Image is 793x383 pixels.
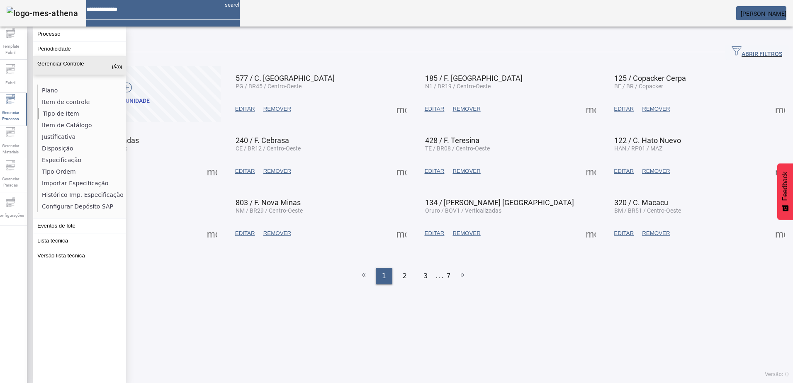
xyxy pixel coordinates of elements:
button: REMOVER [638,102,674,116]
button: Feedback - Mostrar pesquisa [777,163,793,220]
li: Importar Especificação [38,177,126,189]
li: Especificação [38,154,126,166]
li: 7 [446,268,450,284]
button: Periodicidade [33,41,126,56]
span: PG / BR45 / Centro-Oeste [236,83,302,90]
button: Mais [394,226,409,241]
button: Lista técnica [33,233,126,248]
span: EDITAR [425,229,445,238]
span: 428 / F. Teresina [425,136,479,145]
span: EDITAR [614,105,634,113]
img: logo-mes-athena [7,7,78,20]
span: 125 / Copacker Cerpa [614,74,686,82]
span: 320 / C. Macacu [614,198,668,207]
li: Disposição [38,143,126,154]
button: EDITAR [231,226,259,241]
li: Configurar Depósito SAP [38,201,126,212]
button: REMOVER [448,102,484,116]
button: Versão lista técnica [33,248,126,263]
span: 134 / [PERSON_NAME] [GEOGRAPHIC_DATA] [425,198,574,207]
span: N1 / BR19 / Centro-Oeste [425,83,491,90]
span: EDITAR [235,105,255,113]
button: REMOVER [259,102,295,116]
button: REMOVER [259,164,295,179]
button: REMOVER [448,164,484,179]
span: Oruro / BOV1 / Verticalizadas [425,207,501,214]
div: Criar unidade [108,97,150,105]
span: EDITAR [425,105,445,113]
span: EDITAR [235,167,255,175]
span: REMOVER [452,167,480,175]
button: Mais [773,102,788,116]
li: Histórico Imp. Especificação [38,189,126,201]
button: Mais [773,226,788,241]
span: Versão: () [765,371,789,377]
button: REMOVER [259,226,295,241]
button: EDITAR [610,226,638,241]
span: BE / BR / Copacker [614,83,663,90]
button: Mais [394,164,409,179]
span: 185 / F. [GEOGRAPHIC_DATA] [425,74,523,82]
span: REMOVER [263,167,291,175]
button: Mais [583,226,598,241]
span: 2 [403,271,407,281]
span: REMOVER [452,229,480,238]
button: EDITAR [421,226,449,241]
button: REMOVER [638,164,674,179]
button: Mais [204,226,219,241]
span: 577 / C. [GEOGRAPHIC_DATA] [236,74,335,82]
button: ABRIR FILTROS [725,45,789,60]
mat-icon: keyboard_arrow_up [112,61,122,70]
button: EDITAR [610,164,638,179]
button: Mais [773,164,788,179]
span: 3 [423,271,428,281]
span: EDITAR [614,167,634,175]
button: REMOVER [638,226,674,241]
span: 803 / F. Nova Minas [236,198,301,207]
span: ABRIR FILTROS [732,46,782,58]
li: Justificativa [38,131,126,143]
button: EDITAR [421,164,449,179]
li: Plano [38,85,126,96]
button: Criar unidade [37,66,221,122]
span: 240 / F. Cebrasa [236,136,289,145]
span: EDITAR [614,229,634,238]
span: HAN / RP01 / MAZ [614,145,662,152]
span: EDITAR [235,229,255,238]
span: REMOVER [642,167,670,175]
span: REMOVER [642,229,670,238]
span: CE / BR12 / Centro-Oeste [236,145,301,152]
span: 122 / C. Hato Nuevo [614,136,681,145]
span: REMOVER [263,105,291,113]
li: Tipo de Item [38,108,126,119]
button: REMOVER [448,226,484,241]
button: EDITAR [421,102,449,116]
button: Mais [583,102,598,116]
button: Gerenciar Controle [33,56,126,75]
li: Tipo Ordem [38,166,126,177]
button: Eventos de lote [33,218,126,233]
span: Feedback [781,172,789,201]
span: BM / BR51 / Centro-Oeste [614,207,681,214]
button: EDITAR [610,102,638,116]
li: ... [436,268,444,284]
span: REMOVER [263,229,291,238]
button: Mais [583,164,598,179]
button: EDITAR [231,164,259,179]
span: EDITAR [425,167,445,175]
li: Item de controle [38,96,126,108]
span: REMOVER [642,105,670,113]
span: Fabril [3,77,18,88]
span: REMOVER [452,105,480,113]
button: Processo [33,27,126,41]
span: TE / BR08 / Centro-Oeste [425,145,490,152]
span: NM / BR29 / Centro-Oeste [236,207,303,214]
button: EDITAR [231,102,259,116]
button: Mais [204,164,219,179]
li: Item de Catálogo [38,119,126,131]
span: [PERSON_NAME] [741,10,786,17]
button: Mais [394,102,409,116]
